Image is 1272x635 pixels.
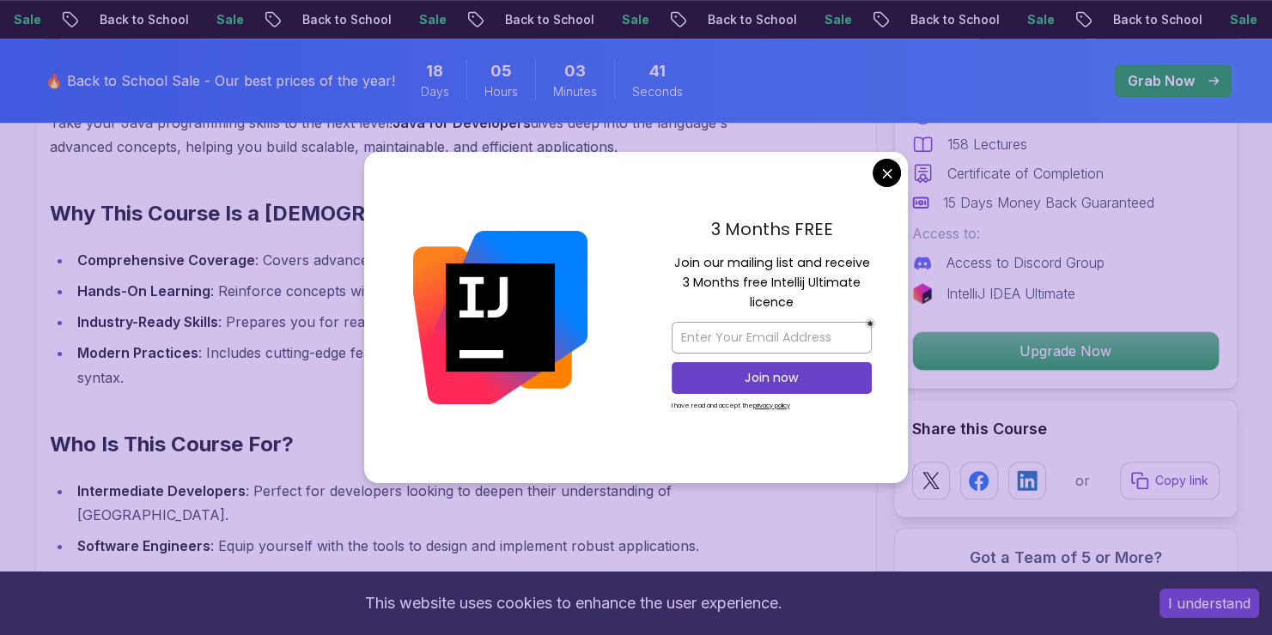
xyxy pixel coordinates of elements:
strong: Industry-Ready Skills [77,313,218,330]
strong: Intermediate Developers [77,482,246,499]
p: Upgrade Now [913,332,1219,370]
p: 158 Lectures [947,134,1027,154]
img: jetbrains logo [912,283,933,304]
p: 15 Days Money Back Guaranteed [943,192,1154,213]
strong: Backend Developers [77,568,219,585]
h2: Why This Course Is a [DEMOGRAPHIC_DATA] [50,200,781,227]
button: Accept cookies [1159,589,1259,618]
p: Sale [1214,11,1269,28]
p: Access to Discord Group [946,252,1105,273]
p: Sale [606,11,661,28]
strong: Modern Practices [77,344,198,361]
span: Hours [484,83,518,100]
p: Access to: [912,223,1220,244]
p: Sale [404,11,459,28]
p: Sale [809,11,864,28]
span: Days [421,83,449,100]
li: : Includes cutting-edge features like type inference with and the latest in Java syntax. [72,341,781,390]
h2: Share this Course [912,417,1220,441]
strong: Hands-On Learning [77,282,210,299]
strong: Java for Developers [393,114,531,131]
p: Back to School [692,11,809,28]
li: : Master Java's advanced concepts for enterprise-level backend systems. [72,565,781,589]
p: 🔥 Back to School Sale - Our best prices of the year! [46,70,395,91]
span: 3 Minutes [564,59,586,83]
span: 41 Seconds [649,59,666,83]
button: Upgrade Now [912,331,1220,371]
div: This website uses cookies to enhance the user experience. [13,584,1134,622]
strong: Software Engineers [77,537,210,554]
p: Back to School [895,11,1012,28]
p: Sale [201,11,256,28]
p: Copy link [1155,472,1208,489]
h3: Got a Team of 5 or More? [912,546,1220,570]
li: : Covers advanced topics critical for professional Java development. [72,248,781,272]
span: Seconds [632,83,683,100]
strong: Comprehensive Coverage [77,251,255,269]
p: Take your Java programming skills to the next level! dives deep into the language's advanced conc... [50,111,781,159]
p: Sale [1012,11,1067,28]
p: Certificate of Completion [947,163,1104,184]
p: IntelliJ IDEA Ultimate [946,283,1075,304]
li: : Prepares you for real-world development scenarios and complex projects. [72,310,781,334]
p: Back to School [84,11,201,28]
span: 18 Days [426,59,443,83]
p: Back to School [490,11,606,28]
p: Back to School [287,11,404,28]
button: Copy link [1120,462,1220,499]
p: or [1075,470,1090,491]
li: : Equip yourself with the tools to design and implement robust applications. [72,534,781,558]
p: Grab Now [1128,70,1195,91]
span: Minutes [553,83,597,100]
li: : Reinforce concepts with practical exercises and coding solutions. [72,279,781,303]
h2: Who Is This Course For? [50,431,781,458]
span: 5 Hours [490,59,512,83]
p: Back to School [1098,11,1214,28]
li: : Perfect for developers looking to deepen their understanding of [GEOGRAPHIC_DATA]. [72,479,781,527]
